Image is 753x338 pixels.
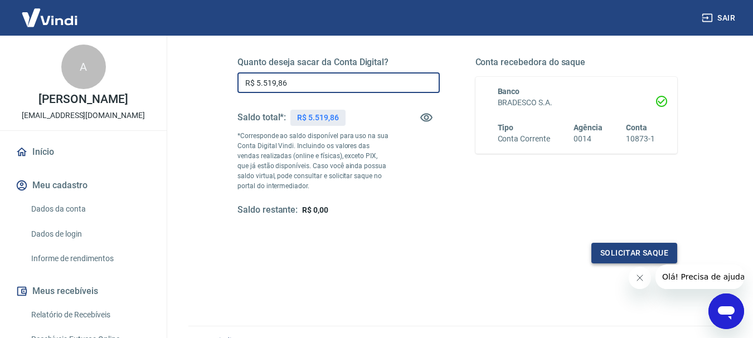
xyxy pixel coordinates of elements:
[13,140,153,164] a: Início
[237,131,389,191] p: *Corresponde ao saldo disponível para uso na sua Conta Digital Vindi. Incluindo os valores das ve...
[27,303,153,326] a: Relatório de Recebíveis
[498,97,655,109] h6: BRADESCO S.A.
[626,123,647,132] span: Conta
[498,87,520,96] span: Banco
[302,205,328,214] span: R$ 0,00
[13,1,86,35] img: Vindi
[626,133,655,145] h6: 10873-1
[708,293,744,329] iframe: Botão para abrir a janela de mensagens
[61,45,106,89] div: A
[13,173,153,198] button: Meu cadastro
[629,267,651,289] iframe: Fechar mensagem
[574,123,603,132] span: Agência
[574,133,603,145] h6: 0014
[475,57,678,68] h5: Conta recebedora do saque
[498,123,514,132] span: Tipo
[27,223,153,246] a: Dados de login
[27,247,153,270] a: Informe de rendimentos
[591,243,677,263] button: Solicitar saque
[7,8,94,17] span: Olá! Precisa de ajuda?
[38,94,128,105] p: [PERSON_NAME]
[655,264,744,289] iframe: Mensagem da empresa
[237,112,286,123] h5: Saldo total*:
[498,133,550,145] h6: Conta Corrente
[22,110,145,121] p: [EMAIL_ADDRESS][DOMAIN_NAME]
[237,57,440,68] h5: Quanto deseja sacar da Conta Digital?
[237,204,298,216] h5: Saldo restante:
[297,112,338,124] p: R$ 5.519,86
[699,8,740,28] button: Sair
[13,279,153,303] button: Meus recebíveis
[27,198,153,221] a: Dados da conta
